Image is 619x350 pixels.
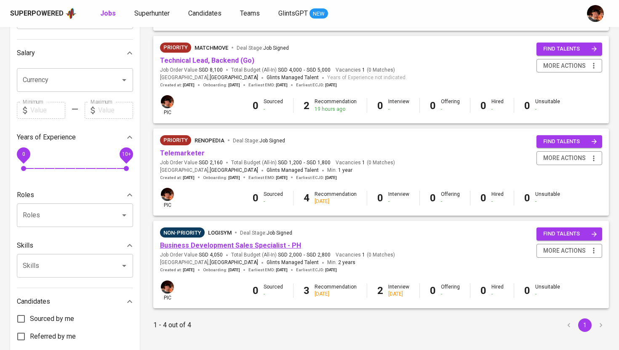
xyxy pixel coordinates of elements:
[160,187,175,209] div: pic
[17,190,34,200] p: Roles
[524,192,530,204] b: 0
[315,191,357,205] div: Recommendation
[248,267,288,273] span: Earliest EMD :
[388,98,409,112] div: Interview
[543,153,586,163] span: more actions
[134,9,170,17] span: Superhunter
[10,9,64,19] div: Superpowered
[304,192,309,204] b: 4
[237,45,289,51] span: Deal Stage :
[491,291,504,298] div: -
[17,129,133,146] div: Years of Experience
[118,209,130,221] button: Open
[578,318,592,332] button: page 1
[441,98,460,112] div: Offering
[327,167,352,173] span: Min.
[210,166,258,175] span: [GEOGRAPHIC_DATA]
[264,291,283,298] div: -
[183,267,195,273] span: [DATE]
[22,151,25,157] span: 0
[325,175,337,181] span: [DATE]
[160,229,205,237] span: Non-Priority
[561,318,609,332] nav: pagination navigation
[587,5,604,22] img: diemas@glints.com
[248,175,288,181] span: Earliest EMD :
[160,280,175,302] div: pic
[17,48,35,58] p: Salary
[491,98,504,112] div: Hired
[315,106,357,113] div: 19 hours ago
[188,8,223,19] a: Candidates
[203,82,240,88] span: Onboarding :
[278,9,308,17] span: GlintsGPT
[17,45,133,61] div: Salary
[240,9,260,17] span: Teams
[304,285,309,297] b: 3
[536,43,602,56] button: find talents
[248,82,288,88] span: Earliest EMD :
[336,159,395,166] span: Vacancies ( 0 Matches )
[315,198,357,205] div: [DATE]
[315,291,357,298] div: [DATE]
[210,259,258,267] span: [GEOGRAPHIC_DATA]
[240,230,292,236] span: Deal Stage :
[161,281,174,294] img: diemas@glints.com
[535,106,560,113] div: -
[195,45,228,51] span: MatchMove
[524,285,530,297] b: 0
[160,149,205,157] a: Telemarketer
[543,61,586,71] span: more actions
[441,291,460,298] div: -
[441,106,460,113] div: -
[336,251,395,259] span: Vacancies ( 0 Matches )
[377,192,383,204] b: 0
[480,100,486,112] b: 0
[267,167,319,173] span: Glints Managed Talent
[338,167,352,173] span: 1 year
[160,135,191,145] div: New Job received from Demand Team
[361,251,365,259] span: 1
[315,98,357,112] div: Recommendation
[480,285,486,297] b: 0
[524,100,530,112] b: 0
[160,136,191,144] span: Priority
[17,237,133,254] div: Skills
[161,95,174,108] img: diemas@glints.com
[160,43,191,53] div: New Job received from Demand Team
[160,56,254,64] a: Technical Lead, Backend (Go)
[278,159,302,166] span: SGD 1,200
[267,230,292,236] span: Job Signed
[17,240,33,251] p: Skills
[118,74,130,86] button: Open
[228,82,240,88] span: [DATE]
[17,187,133,203] div: Roles
[327,259,355,265] span: Min.
[361,67,365,74] span: 1
[203,267,240,273] span: Onboarding :
[388,191,409,205] div: Interview
[264,283,283,298] div: Sourced
[278,67,302,74] span: SGD 4,000
[183,82,195,88] span: [DATE]
[430,100,436,112] b: 0
[491,106,504,113] div: -
[228,267,240,273] span: [DATE]
[296,175,337,181] span: Earliest ECJD :
[122,151,131,157] span: 10+
[153,320,191,330] p: 1 - 4 out of 4
[134,8,171,19] a: Superhunter
[259,138,285,144] span: Job Signed
[296,82,337,88] span: Earliest ECJD :
[264,191,283,205] div: Sourced
[160,175,195,181] span: Created at :
[430,285,436,297] b: 0
[535,291,560,298] div: -
[160,94,175,116] div: pic
[304,251,305,259] span: -
[491,198,504,205] div: -
[278,251,302,259] span: SGD 2,000
[118,260,130,272] button: Open
[325,267,337,273] span: [DATE]
[536,135,602,148] button: find talents
[536,227,602,240] button: find talents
